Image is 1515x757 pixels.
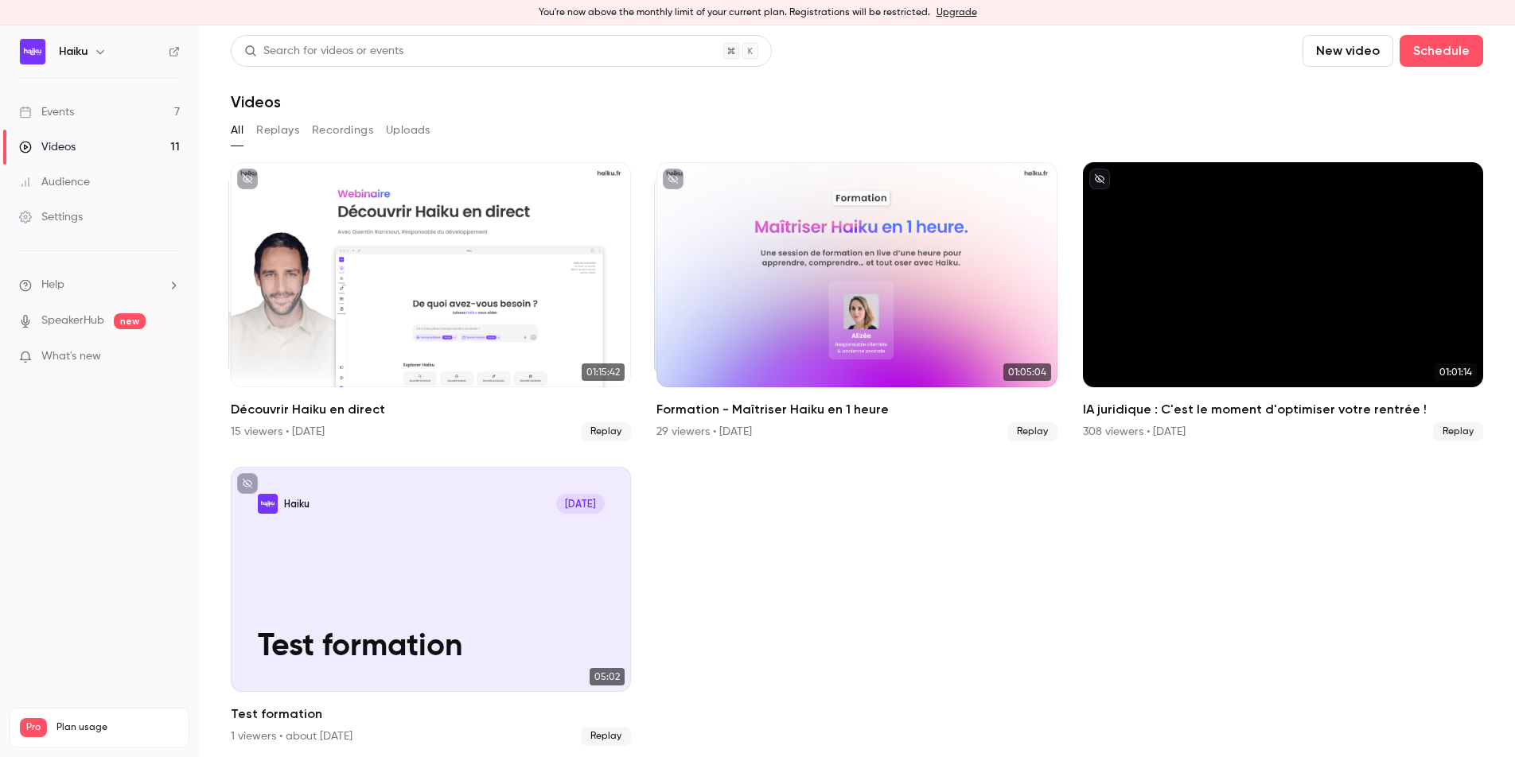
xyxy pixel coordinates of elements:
[231,467,631,746] li: Test formation
[231,118,243,143] button: All
[937,6,977,19] a: Upgrade
[1007,422,1057,441] span: Replay
[20,39,45,64] img: Haiku
[1400,35,1483,67] button: Schedule
[231,728,352,744] div: 1 viewers • about [DATE]
[59,44,88,60] h6: Haiku
[114,313,146,329] span: new
[1083,162,1483,441] li: IA juridique : C'est le moment d'optimiser votre rentrée !
[1435,363,1477,381] span: 01:01:14
[161,350,180,364] iframe: Noticeable Trigger
[581,727,631,746] span: Replay
[41,313,104,329] a: SpeakerHub
[231,162,631,441] a: 01:15:4201:15:42Découvrir Haiku en direct15 viewers • [DATE]Replay
[1433,422,1483,441] span: Replay
[284,497,310,510] p: Haiku
[1083,162,1483,441] a: 01:01:14IA juridique : C'est le moment d'optimiser votre rentrée !308 viewers • [DATE]Replay
[386,118,430,143] button: Uploads
[1083,424,1186,440] div: 308 viewers • [DATE]
[231,162,1483,746] ul: Videos
[258,494,278,514] img: Test formation
[231,424,325,440] div: 15 viewers • [DATE]
[1003,363,1051,381] span: 01:05:04
[19,139,76,155] div: Videos
[656,400,1057,419] h2: Formation - Maîtriser Haiku en 1 heure
[19,174,90,190] div: Audience
[1303,35,1393,67] button: New video
[237,169,258,189] button: unpublished
[258,629,605,665] p: Test formation
[244,43,403,60] div: Search for videos or events
[231,467,631,746] a: Test formationHaiku[DATE]Test formation05:02Test formation1 viewers • about [DATE]Replay
[256,118,299,143] button: Replays
[656,162,1057,441] a: 01:05:0401:05:04Formation - Maîtriser Haiku en 1 heure29 viewers • [DATE]Replay
[231,705,631,724] h2: Test formation
[312,118,373,143] button: Recordings
[231,162,631,441] li: Découvrir Haiku en direct
[231,35,1483,747] section: Videos
[1089,169,1110,189] button: unpublished
[656,162,1057,441] li: Formation - Maîtriser Haiku en 1 heure
[56,721,179,734] span: Plan usage
[19,104,74,120] div: Events
[231,400,631,419] h2: Découvrir Haiku en direct
[582,363,625,381] span: 01:15:42
[581,422,631,441] span: Replay
[556,494,605,514] span: [DATE]
[656,424,752,440] div: 29 viewers • [DATE]
[19,209,83,225] div: Settings
[1083,400,1483,419] h2: IA juridique : C'est le moment d'optimiser votre rentrée !
[19,277,180,293] li: help-dropdown-opener
[590,668,625,685] span: 05:02
[41,348,101,365] span: What's new
[41,277,64,293] span: Help
[231,92,281,111] h1: Videos
[663,169,684,189] button: unpublished
[20,718,47,737] span: Pro
[237,473,258,494] button: unpublished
